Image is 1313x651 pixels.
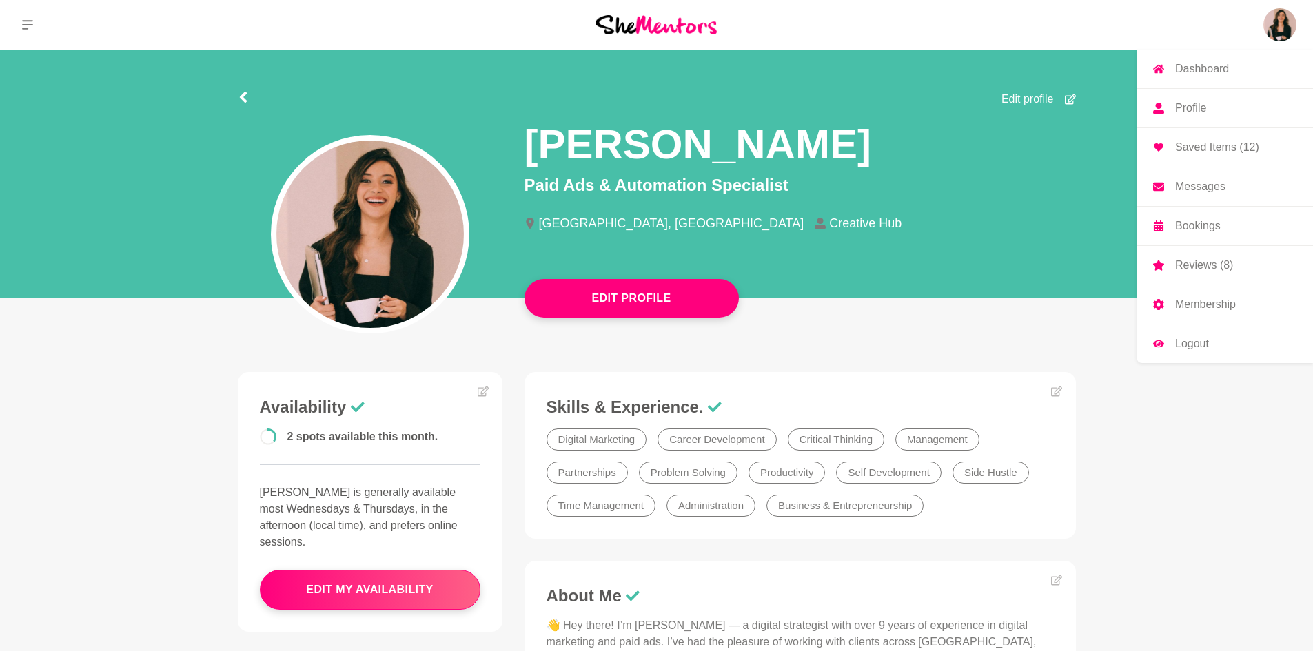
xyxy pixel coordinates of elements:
p: [PERSON_NAME] is generally available most Wednesdays & Thursdays, in the afternoon (local time), ... [260,484,480,550]
a: Messages [1137,167,1313,206]
a: Bookings [1137,207,1313,245]
a: Dashboard [1137,50,1313,88]
a: Profile [1137,89,1313,127]
a: Reviews (8) [1137,246,1313,285]
li: Creative Hub [815,217,913,229]
img: She Mentors Logo [596,15,717,34]
button: edit my availability [260,570,480,610]
a: Mariana QueirozDashboardProfileSaved Items (12)MessagesBookingsReviews (8)MembershipLogout [1263,8,1296,41]
li: [GEOGRAPHIC_DATA], [GEOGRAPHIC_DATA] [525,217,815,229]
h1: [PERSON_NAME] [525,118,871,170]
h3: About Me [547,586,1054,606]
span: Edit profile [1001,91,1054,107]
p: Bookings [1175,220,1221,231]
h3: Skills & Experience. [547,397,1054,417]
img: Mariana Queiroz [1263,8,1296,41]
h3: Availability [260,397,480,417]
p: Reviews (8) [1175,260,1233,271]
p: Profile [1175,103,1206,114]
p: Messages [1175,181,1225,192]
p: Membership [1175,299,1236,310]
span: 2 spots available this month. [287,431,438,442]
p: Paid Ads & Automation Specialist [525,173,1076,198]
a: Saved Items (12) [1137,128,1313,167]
button: Edit Profile [525,279,739,318]
p: Logout [1175,338,1209,349]
p: Saved Items (12) [1175,142,1259,153]
p: Dashboard [1175,63,1229,74]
